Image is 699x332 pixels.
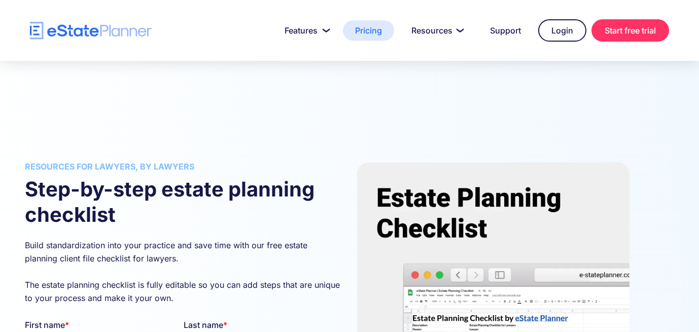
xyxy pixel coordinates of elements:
[25,239,342,305] p: Build standardization into your practice and save time with our free estate planning client file ...
[343,20,394,41] a: Pricing
[25,162,342,171] h3: Resources for lawyers, by lawyers
[538,19,586,42] a: Login
[159,42,310,52] span: Number of [PERSON_NAME] per month
[591,19,669,42] a: Start free trial
[25,177,342,227] h2: Step-by-step estate planning checklist
[30,22,152,40] a: home
[399,20,473,41] a: Resources
[478,20,533,41] a: Support
[272,20,338,41] a: Features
